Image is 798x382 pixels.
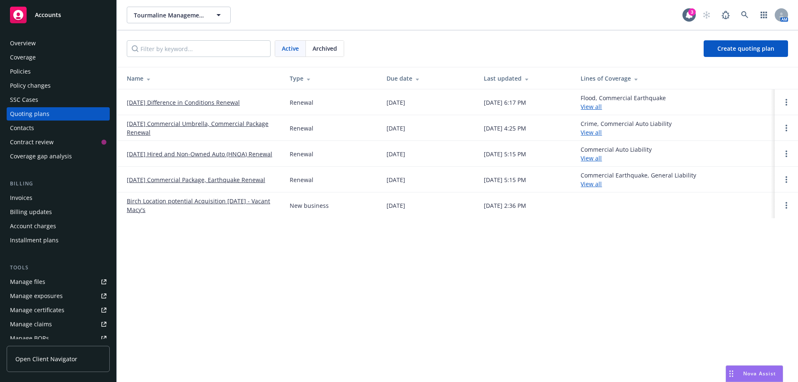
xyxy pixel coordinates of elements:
div: Policies [10,65,31,78]
div: Installment plans [10,234,59,247]
a: Report a Bug [717,7,734,23]
a: Manage certificates [7,303,110,317]
div: Quoting plans [10,107,49,121]
div: New business [290,201,329,210]
div: Due date [387,74,470,83]
div: Overview [10,37,36,50]
a: Accounts [7,3,110,27]
a: View all [581,180,602,188]
a: Open options [781,200,791,210]
div: Coverage gap analysis [10,150,72,163]
div: Coverage [10,51,36,64]
div: Renewal [290,175,313,184]
a: Coverage [7,51,110,64]
div: Policy changes [10,79,51,92]
div: Billing [7,180,110,188]
span: Accounts [35,12,61,18]
a: Manage BORs [7,332,110,345]
div: [DATE] 4:25 PM [484,124,526,133]
div: [DATE] [387,175,405,184]
div: [DATE] [387,150,405,158]
a: View all [581,128,602,136]
div: Flood, Commercial Earthquake [581,94,666,111]
div: [DATE] 5:15 PM [484,150,526,158]
div: SSC Cases [10,93,38,106]
div: Type [290,74,373,83]
span: Active [282,44,299,53]
div: [DATE] [387,98,405,107]
button: Nova Assist [726,365,783,382]
div: Invoices [10,191,32,205]
div: Name [127,74,276,83]
div: Last updated [484,74,567,83]
a: SSC Cases [7,93,110,106]
a: View all [581,103,602,111]
div: Manage files [10,275,45,288]
a: Switch app [756,7,772,23]
a: Manage claims [7,318,110,331]
span: Create quoting plan [717,44,774,52]
div: [DATE] [387,124,405,133]
a: Birch Location potential Acquisition [DATE] - Vacant Macy's [127,197,276,214]
div: Lines of Coverage [581,74,768,83]
a: Open options [781,97,791,107]
a: Policy changes [7,79,110,92]
div: Drag to move [726,366,736,382]
a: Billing updates [7,205,110,219]
button: Tourmaline Management LLC [127,7,231,23]
div: Manage claims [10,318,52,331]
div: Renewal [290,124,313,133]
span: Tourmaline Management LLC [134,11,206,20]
div: Manage exposures [10,289,63,303]
a: Manage files [7,275,110,288]
a: Manage exposures [7,289,110,303]
div: Manage BORs [10,332,49,345]
a: Open options [781,149,791,159]
span: Open Client Navigator [15,355,77,363]
div: [DATE] 5:15 PM [484,175,526,184]
a: Account charges [7,219,110,233]
a: [DATE] Difference in Conditions Renewal [127,98,240,107]
div: Commercial Auto Liability [581,145,652,163]
div: Account charges [10,219,56,233]
a: Coverage gap analysis [7,150,110,163]
a: Contract review [7,136,110,149]
div: Billing updates [10,205,52,219]
div: Crime, Commercial Auto Liability [581,119,672,137]
a: Overview [7,37,110,50]
a: Policies [7,65,110,78]
div: Contract review [10,136,54,149]
div: Renewal [290,150,313,158]
a: Invoices [7,191,110,205]
a: [DATE] Commercial Package, Earthquake Renewal [127,175,265,184]
div: Tools [7,264,110,272]
div: [DATE] 6:17 PM [484,98,526,107]
input: Filter by keyword... [127,40,271,57]
a: Open options [781,175,791,185]
div: Commercial Earthquake, General Liability [581,171,696,188]
span: Nova Assist [743,370,776,377]
div: [DATE] 2:36 PM [484,201,526,210]
a: Contacts [7,121,110,135]
a: Start snowing [698,7,715,23]
div: Contacts [10,121,34,135]
a: Installment plans [7,234,110,247]
span: Archived [313,44,337,53]
a: Open options [781,123,791,133]
a: [DATE] Hired and Non-Owned Auto (HNOA) Renewal [127,150,272,158]
a: Quoting plans [7,107,110,121]
a: Search [736,7,753,23]
div: Renewal [290,98,313,107]
div: [DATE] [387,201,405,210]
div: 3 [688,8,696,16]
a: Create quoting plan [704,40,788,57]
a: View all [581,154,602,162]
a: [DATE] Commercial Umbrella, Commercial Package Renewal [127,119,276,137]
div: Manage certificates [10,303,64,317]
